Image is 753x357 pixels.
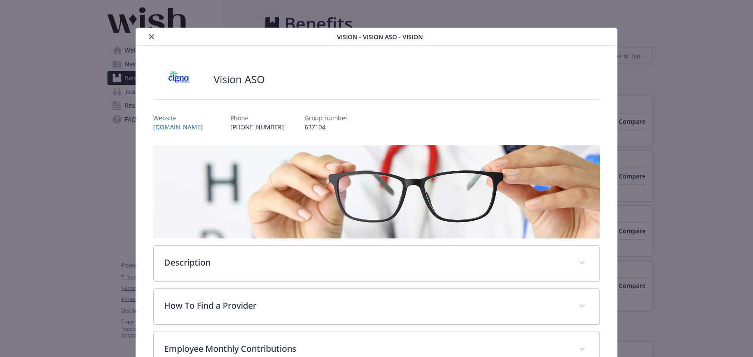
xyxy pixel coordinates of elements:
p: 637104 [305,122,348,132]
p: Employee Monthly Contributions [164,342,568,355]
a: [DOMAIN_NAME] [153,123,210,131]
span: Vision - Vision ASO - Vision [337,32,423,41]
p: How To Find a Provider [164,299,568,312]
p: Description [164,256,568,269]
p: Website [153,113,210,122]
img: banner [153,145,600,238]
p: Phone [230,113,284,122]
button: close [146,31,157,42]
div: Description [154,246,599,281]
h2: Vision ASO [214,72,265,87]
img: CIGNA [153,66,205,92]
div: How To Find a Provider [154,289,599,324]
p: [PHONE_NUMBER] [230,122,284,132]
p: Group number [305,113,348,122]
